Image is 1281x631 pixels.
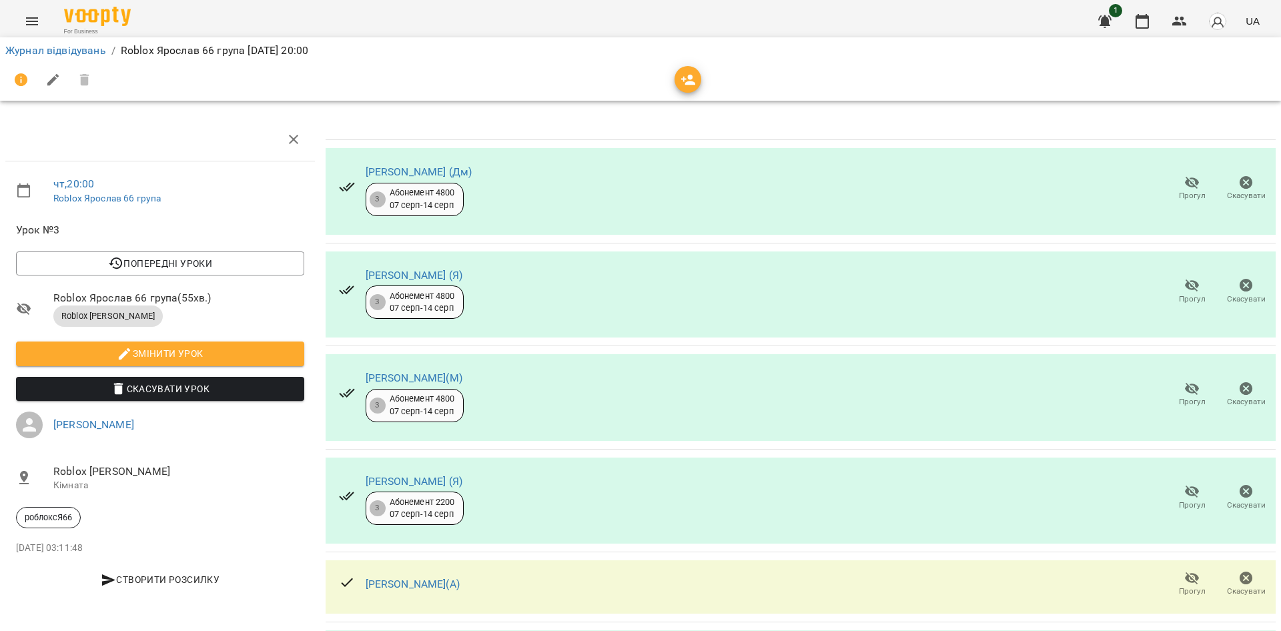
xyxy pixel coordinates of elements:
[16,507,81,528] div: роблоксЯ66
[1165,480,1219,517] button: Прогул
[16,5,48,37] button: Menu
[366,269,463,281] a: [PERSON_NAME] (Я)
[27,255,294,271] span: Попередні уроки
[111,43,115,59] li: /
[390,496,455,521] div: Абонемент 2200 07 серп - 14 серп
[1179,586,1206,597] span: Прогул
[366,578,460,590] a: [PERSON_NAME](А)
[16,542,304,555] p: [DATE] 03:11:48
[53,464,304,480] span: Roblox [PERSON_NAME]
[1179,500,1206,511] span: Прогул
[1179,396,1206,408] span: Прогул
[390,393,455,418] div: Абонемент 4800 07 серп - 14 серп
[64,7,131,26] img: Voopty Logo
[1179,293,1206,305] span: Прогул
[16,377,304,401] button: Скасувати Урок
[16,342,304,366] button: Змінити урок
[5,43,1276,59] nav: breadcrumb
[370,191,386,207] div: 3
[16,222,304,238] span: Урок №3
[1219,376,1273,414] button: Скасувати
[1165,376,1219,414] button: Прогул
[1208,12,1227,31] img: avatar_s.png
[1165,273,1219,310] button: Прогул
[1227,293,1266,305] span: Скасувати
[16,251,304,275] button: Попередні уроки
[21,572,299,588] span: Створити розсилку
[53,310,163,322] span: Roblox [PERSON_NAME]
[27,346,294,362] span: Змінити урок
[366,372,462,384] a: [PERSON_NAME](М)
[1165,566,1219,603] button: Прогул
[1227,500,1266,511] span: Скасувати
[53,290,304,306] span: Roblox Ярослав 66 група ( 55 хв. )
[17,512,80,524] span: роблоксЯ66
[53,193,161,203] a: Roblox Ярослав 66 група
[16,568,304,592] button: Створити розсилку
[53,418,134,431] a: [PERSON_NAME]
[1109,4,1122,17] span: 1
[390,187,455,211] div: Абонемент 4800 07 серп - 14 серп
[370,398,386,414] div: 3
[370,500,386,516] div: 3
[1165,170,1219,207] button: Прогул
[1240,9,1265,33] button: UA
[1179,190,1206,201] span: Прогул
[64,27,131,36] span: For Business
[390,290,455,315] div: Абонемент 4800 07 серп - 14 серп
[366,165,472,178] a: [PERSON_NAME] (Дм)
[1219,273,1273,310] button: Скасувати
[370,294,386,310] div: 3
[1219,566,1273,603] button: Скасувати
[1227,190,1266,201] span: Скасувати
[1227,586,1266,597] span: Скасувати
[1219,480,1273,517] button: Скасувати
[1227,396,1266,408] span: Скасувати
[27,381,294,397] span: Скасувати Урок
[366,475,463,488] a: [PERSON_NAME] (Я)
[53,479,304,492] p: Кімната
[5,44,106,57] a: Журнал відвідувань
[121,43,308,59] p: Roblox Ярослав 66 група [DATE] 20:00
[1219,170,1273,207] button: Скасувати
[1246,14,1260,28] span: UA
[53,177,94,190] a: чт , 20:00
